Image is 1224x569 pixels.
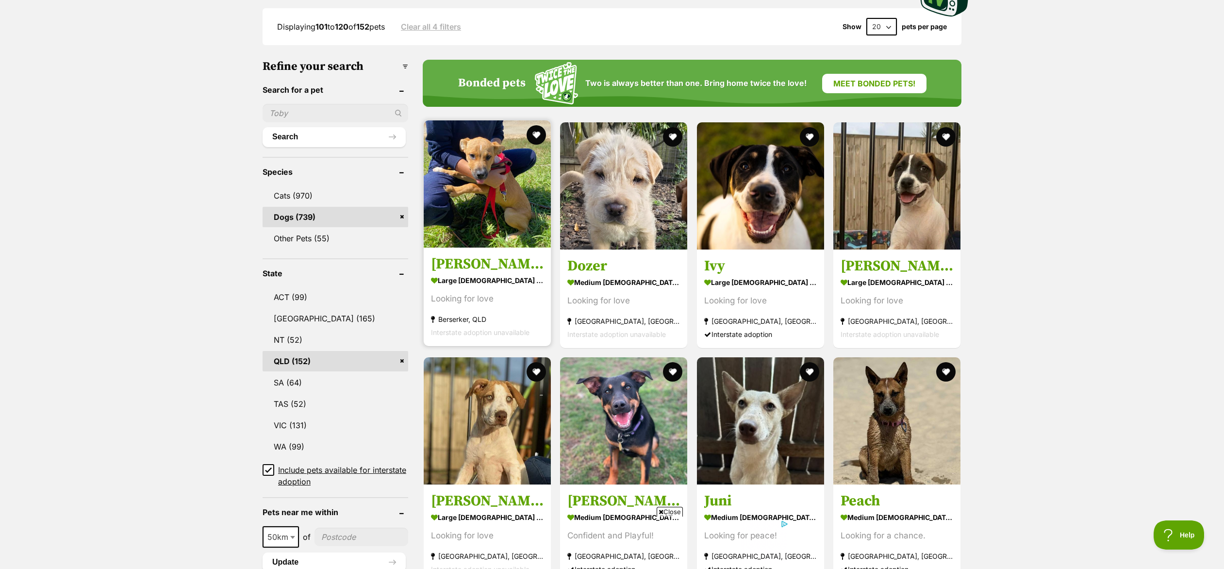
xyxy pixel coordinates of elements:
a: Ivy large [DEMOGRAPHIC_DATA] Dog Looking for love [GEOGRAPHIC_DATA], [GEOGRAPHIC_DATA] Interstate... [697,250,824,348]
span: Displaying to of pets [277,22,385,32]
span: Interstate adoption unavailable [841,330,939,338]
input: postcode [314,528,408,546]
a: QLD (152) [263,351,408,371]
img: Juni - Australian Kelpie Dog [697,357,824,485]
strong: medium [DEMOGRAPHIC_DATA] Dog [841,510,953,524]
strong: large [DEMOGRAPHIC_DATA] Dog [431,273,544,287]
button: favourite [663,127,683,147]
a: ACT (99) [263,287,408,307]
strong: medium [DEMOGRAPHIC_DATA] Dog [567,275,680,289]
span: 50km [263,526,299,548]
button: favourite [800,362,819,382]
button: favourite [936,362,956,382]
h3: [PERSON_NAME] [567,492,680,510]
div: Interstate adoption [704,328,817,341]
a: TAS (52) [263,394,408,414]
h3: [PERSON_NAME] [431,492,544,510]
h3: [PERSON_NAME] [841,257,953,275]
div: Looking for love [841,294,953,307]
div: Looking for love [431,529,544,542]
img: Buller - Australian Kelpie Dog [560,357,687,485]
img: Squiggle [535,62,578,104]
a: Include pets available for interstate adoption [263,464,408,487]
h3: Refine your search [263,60,408,73]
h3: Juni [704,492,817,510]
header: Pets near me within [263,508,408,517]
strong: [GEOGRAPHIC_DATA], [GEOGRAPHIC_DATA] [567,315,680,328]
header: State [263,269,408,278]
img: McKenna - Staffordshire Bull Terrier Dog [833,122,960,250]
iframe: Help Scout Beacon - Open [1154,520,1205,550]
header: Species [263,167,408,176]
a: VIC (131) [263,415,408,435]
strong: [GEOGRAPHIC_DATA], [GEOGRAPHIC_DATA] [704,315,817,328]
strong: 101 [315,22,328,32]
button: favourite [527,125,546,145]
span: Close [657,507,683,517]
img: Dozer - Shar Pei Dog [560,122,687,250]
label: pets per page [902,23,947,31]
a: NT (52) [263,330,408,350]
a: [PERSON_NAME] large [DEMOGRAPHIC_DATA] Dog Looking for love Berserker, QLD Interstate adoption un... [424,248,551,346]
strong: [GEOGRAPHIC_DATA], [GEOGRAPHIC_DATA] [841,315,953,328]
strong: large [DEMOGRAPHIC_DATA] Dog [841,275,953,289]
div: Looking for love [431,292,544,305]
button: Search [263,127,406,147]
span: Show [843,23,861,31]
img: Mason - Staffordshire Bull Terrier Dog [424,357,551,485]
h3: Dozer [567,257,680,275]
strong: 152 [356,22,369,32]
h3: Ivy [704,257,817,275]
strong: large [DEMOGRAPHIC_DATA] Dog [431,510,544,524]
strong: medium [DEMOGRAPHIC_DATA] Dog [704,510,817,524]
div: Looking for love [567,294,680,307]
strong: Berserker, QLD [431,313,544,326]
a: WA (99) [263,436,408,457]
span: Interstate adoption unavailable [567,330,666,338]
a: Cats (970) [263,185,408,206]
a: Other Pets (55) [263,228,408,249]
span: 50km [264,530,298,544]
a: Dogs (739) [263,207,408,227]
a: [GEOGRAPHIC_DATA] (165) [263,308,408,329]
strong: medium [DEMOGRAPHIC_DATA] Dog [567,510,680,524]
a: SA (64) [263,372,408,393]
span: Include pets available for interstate adoption [278,464,408,487]
input: Toby [263,104,408,122]
strong: [GEOGRAPHIC_DATA], [GEOGRAPHIC_DATA] [431,550,544,563]
strong: [GEOGRAPHIC_DATA], [GEOGRAPHIC_DATA] [704,550,817,563]
strong: 120 [335,22,348,32]
h4: Bonded pets [458,77,526,90]
strong: large [DEMOGRAPHIC_DATA] Dog [704,275,817,289]
img: Peach - Australian Cattle Dog [833,357,960,485]
button: favourite [527,362,546,382]
h3: [PERSON_NAME] [431,255,544,273]
button: favourite [936,127,956,147]
div: Looking for a chance. [841,529,953,542]
span: Two is always better than one. Bring home twice the love! [585,79,807,88]
a: Clear all 4 filters [401,22,461,31]
button: favourite [800,127,819,147]
div: Looking for love [704,294,817,307]
button: favourite [663,362,683,382]
iframe: Advertisement [435,520,789,564]
strong: [GEOGRAPHIC_DATA], [GEOGRAPHIC_DATA] [841,550,953,563]
header: Search for a pet [263,85,408,94]
h3: Peach [841,492,953,510]
img: Harper - Australian Cattle Dog x Bull Arab Dog [424,120,551,248]
a: Meet bonded pets! [822,74,926,93]
div: Looking for peace! [704,529,817,542]
span: Interstate adoption unavailable [431,328,529,336]
span: of [303,531,311,543]
a: Dozer medium [DEMOGRAPHIC_DATA] Dog Looking for love [GEOGRAPHIC_DATA], [GEOGRAPHIC_DATA] Interst... [560,250,687,348]
a: [PERSON_NAME] large [DEMOGRAPHIC_DATA] Dog Looking for love [GEOGRAPHIC_DATA], [GEOGRAPHIC_DATA] ... [833,250,960,348]
img: Ivy - Shar Pei Dog [697,122,824,250]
